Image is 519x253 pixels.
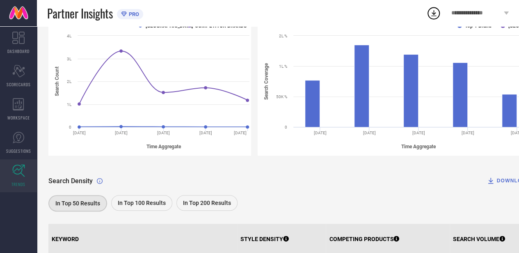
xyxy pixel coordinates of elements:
[69,125,71,129] text: 0
[67,57,72,61] text: 3L
[279,64,287,69] text: 1L %
[55,200,100,207] span: In Top 50 Results
[48,177,93,185] span: Search Density
[127,11,139,17] span: PRO
[157,131,170,135] text: [DATE]
[401,144,436,149] tspan: Time Aggregate
[263,63,269,100] tspan: Search Coverage
[462,131,474,135] text: [DATE]
[146,144,181,149] tspan: Time Aggregate
[199,131,212,135] text: [DATE]
[314,131,327,135] text: [DATE]
[47,5,113,22] span: Partner Insights
[6,148,31,154] span: SUGGESTIONS
[67,79,72,84] text: 2L
[329,236,399,242] p: COMPETING PRODUCTS
[115,131,128,135] text: [DATE]
[67,34,72,38] text: 4L
[73,131,86,135] text: [DATE]
[426,6,441,21] div: Open download list
[279,34,287,38] text: 2L %
[7,115,30,121] span: WORKSPACE
[54,67,60,96] tspan: Search Count
[276,94,287,99] text: 50K %
[240,236,289,242] p: STYLE DENSITY
[412,131,425,135] text: [DATE]
[453,236,505,242] p: SEARCH VOLUME
[67,102,72,107] text: 1L
[183,200,231,206] span: In Top 200 Results
[234,131,247,135] text: [DATE]
[11,181,25,187] span: TRENDS
[363,131,376,135] text: [DATE]
[7,81,31,87] span: SCORECARDS
[285,125,287,129] text: 0
[7,48,30,54] span: DASHBOARD
[118,200,166,206] span: In Top 100 Results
